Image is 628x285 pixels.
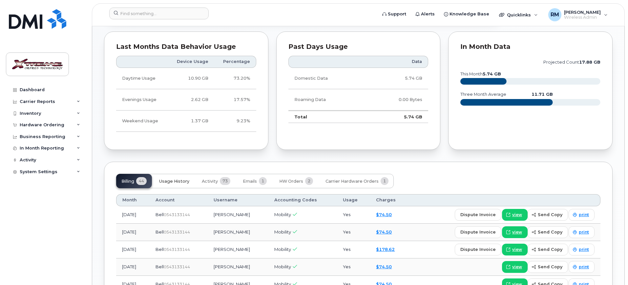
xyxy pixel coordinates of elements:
th: Accounting Codes [268,194,337,206]
button: send copy [528,261,568,273]
span: view [512,247,522,253]
span: print [579,264,589,270]
a: print [569,209,595,221]
a: $178.62 [376,247,395,252]
span: dispute invoice [460,229,496,235]
tspan: 17.88 GB [579,60,600,65]
td: [DATE] [116,258,150,276]
a: $74.50 [376,212,392,217]
button: dispute invoice [455,244,501,255]
span: Alerts [421,11,435,17]
span: Support [388,11,406,17]
span: Mobility [274,264,291,269]
td: Evenings Usage [116,89,168,111]
td: 1.37 GB [168,111,214,132]
button: dispute invoice [455,226,501,238]
span: 1 [259,177,267,185]
th: Usage [337,194,370,206]
span: 73 [220,177,230,185]
span: dispute invoice [460,212,496,218]
a: view [502,226,528,238]
td: [DATE] [116,224,150,241]
a: Support [378,8,411,21]
td: [PERSON_NAME] [208,224,268,241]
td: 2.62 GB [168,89,214,111]
th: Username [208,194,268,206]
span: Bell [156,264,164,269]
span: view [512,264,522,270]
td: Yes [337,241,370,258]
a: $74.50 [376,264,392,269]
td: 73.20% [214,68,256,89]
text: this month [460,71,501,76]
span: Mobility [274,229,291,234]
td: [PERSON_NAME] [208,206,268,224]
td: Total [288,111,367,123]
span: 0543133144 [164,212,190,217]
td: 10.90 GB [168,68,214,89]
span: HW Orders [279,179,303,184]
span: send copy [538,264,562,270]
span: Usage History [159,179,189,184]
td: Roaming Data [288,89,367,111]
tspan: 5.74 GB [483,71,501,76]
a: $74.50 [376,229,392,234]
tr: Friday from 6:00pm to Monday 8:00am [116,111,256,132]
th: Percentage [214,56,256,68]
a: print [569,261,595,273]
div: Past Days Usage [288,44,429,50]
span: Bell [156,247,164,252]
a: view [502,261,528,273]
td: [PERSON_NAME] [208,258,268,276]
span: 1 [381,177,388,185]
a: Alerts [411,8,439,21]
span: send copy [538,212,562,218]
span: Activity [202,179,218,184]
span: Quicklinks [507,12,531,17]
td: 5.74 GB [367,68,428,89]
span: view [512,229,522,235]
a: view [502,244,528,255]
span: RM [551,11,559,19]
span: print [579,229,589,235]
td: Yes [337,258,370,276]
th: Data [367,56,428,68]
span: 0543133144 [164,230,190,234]
th: Charges [370,194,410,206]
div: In Month Data [460,44,600,50]
td: [PERSON_NAME] [208,241,268,258]
td: 17.57% [214,89,256,111]
span: send copy [538,229,562,235]
td: Yes [337,224,370,241]
span: Bell [156,229,164,234]
text: 11.71 GB [532,92,553,97]
div: Reggie Mortensen [544,8,612,21]
td: [DATE] [116,206,150,224]
span: print [579,212,589,218]
button: dispute invoice [455,209,501,221]
a: Knowledge Base [439,8,494,21]
th: Account [150,194,208,206]
td: Daytime Usage [116,68,168,89]
button: send copy [528,209,568,221]
iframe: Messenger Launcher [599,256,623,280]
span: print [579,247,589,253]
span: Emails [243,179,257,184]
span: dispute invoice [460,246,496,253]
span: 2 [305,177,313,185]
span: 0543133144 [164,247,190,252]
span: Mobility [274,212,291,217]
span: [PERSON_NAME] [564,10,601,15]
span: 0543133144 [164,264,190,269]
text: three month average [460,92,506,97]
text: projected count [543,60,600,65]
td: [DATE] [116,241,150,258]
td: 0.00 Bytes [367,89,428,111]
td: Domestic Data [288,68,367,89]
span: Wireless Admin [564,15,601,20]
span: Carrier Hardware Orders [325,179,379,184]
span: Knowledge Base [450,11,489,17]
button: send copy [528,226,568,238]
button: send copy [528,244,568,255]
td: 9.23% [214,111,256,132]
